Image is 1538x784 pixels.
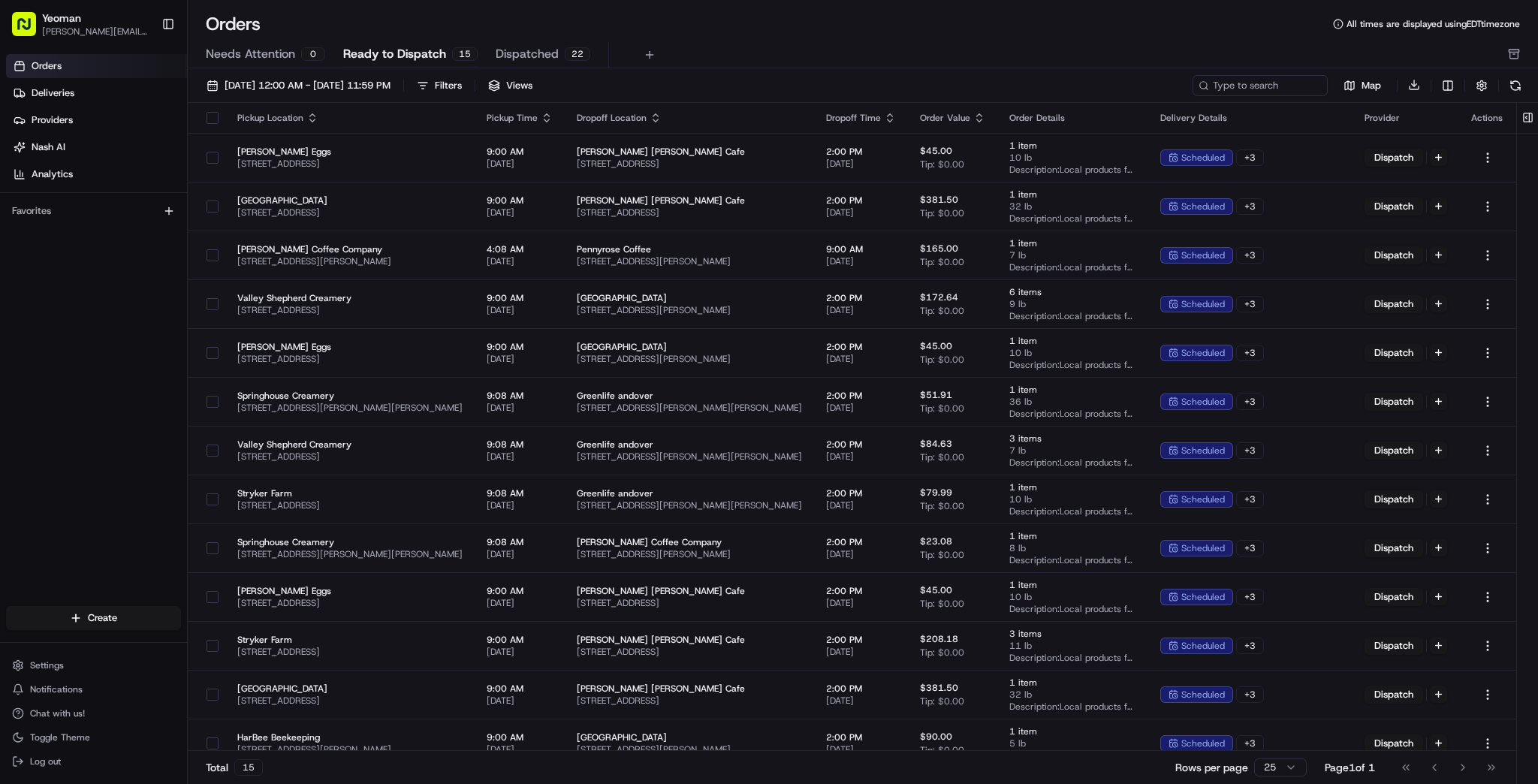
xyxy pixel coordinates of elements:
[1009,628,1136,640] span: 3 items
[6,606,181,630] button: Create
[1236,638,1264,654] div: + 3
[577,731,802,743] span: [GEOGRAPHIC_DATA]
[487,585,553,597] span: 9:00 AM
[6,108,187,132] a: Providers
[1009,493,1136,505] span: 10 lb
[1009,188,1136,201] span: 1 item
[1181,542,1225,554] span: scheduled
[1009,579,1136,591] span: 1 item
[6,6,155,42] button: Yeoman[PERSON_NAME][EMAIL_ADDRESS][DOMAIN_NAME]
[237,390,463,402] span: Springhouse Creamery
[1009,298,1136,310] span: 9 lb
[15,143,42,170] img: 1736555255976-a54dd68f-1ca7-489b-9aae-adbdc363a1c4
[826,646,896,658] span: [DATE]
[920,584,952,596] span: $45.00
[1365,734,1423,752] button: Dispatch
[149,255,182,266] span: Pylon
[577,341,802,353] span: [GEOGRAPHIC_DATA]
[234,759,263,776] div: 15
[487,487,553,499] span: 9:08 AM
[577,585,802,597] span: [PERSON_NAME] [PERSON_NAME] Cafe
[826,439,896,451] span: 2:00 PM
[1181,201,1225,213] span: scheduled
[237,646,463,658] span: [STREET_ADDRESS]
[237,487,463,499] span: Stryker Farm
[1009,445,1136,457] span: 7 lb
[206,12,261,36] h1: Orders
[410,75,469,96] button: Filters
[1009,347,1136,359] span: 10 lb
[487,548,553,560] span: [DATE]
[30,218,115,233] span: Knowledge Base
[237,695,463,707] span: [STREET_ADDRESS]
[237,743,463,755] span: [STREET_ADDRESS][PERSON_NAME]
[1365,112,1447,124] div: Provider
[487,243,553,255] span: 4:08 AM
[577,451,802,463] span: [STREET_ADDRESS][PERSON_NAME][PERSON_NAME]
[1505,75,1526,96] button: Refresh
[1193,75,1328,96] input: Type to search
[577,683,802,695] span: [PERSON_NAME] [PERSON_NAME] Cafe
[6,81,187,105] a: Deliveries
[32,59,62,73] span: Orders
[1009,640,1136,652] span: 11 lb
[1236,491,1264,508] div: + 3
[577,439,802,451] span: Greenlife andover
[920,243,958,255] span: $165.00
[577,536,802,548] span: [PERSON_NAME] Coffee Company
[577,243,802,255] span: Pennyrose Coffee
[920,682,958,694] span: $381.50
[435,79,462,92] div: Filters
[1181,152,1225,164] span: scheduled
[206,759,263,776] div: Total
[200,75,397,96] button: [DATE] 12:00 AM - [DATE] 11:59 PM
[826,146,896,158] span: 2:00 PM
[127,219,139,231] div: 💻
[577,146,802,158] span: [PERSON_NAME] [PERSON_NAME] Cafe
[920,744,964,756] span: Tip: $0.00
[1009,396,1136,408] span: 36 lb
[1009,112,1136,124] div: Order Details
[1175,760,1248,775] p: Rows per page
[1009,652,1136,664] span: Description: Local products for Hopewell [PERSON_NAME] Cafe
[1009,591,1136,603] span: 10 lb
[237,683,463,695] span: [GEOGRAPHIC_DATA]
[1181,591,1225,603] span: scheduled
[920,291,958,303] span: $172.64
[237,634,463,646] span: Stryker Farm
[577,634,802,646] span: [PERSON_NAME] [PERSON_NAME] Cafe
[42,26,149,38] button: [PERSON_NAME][EMAIL_ADDRESS][DOMAIN_NAME]
[826,597,896,609] span: [DATE]
[920,403,964,415] span: Tip: $0.00
[6,135,187,159] a: Nash AI
[920,487,952,499] span: $79.99
[1181,640,1225,652] span: scheduled
[920,633,958,645] span: $208.18
[920,389,952,401] span: $51.91
[6,655,181,676] button: Settings
[487,158,553,170] span: [DATE]
[1009,164,1136,176] span: Description: Local products for Hopewell [PERSON_NAME] Cafe
[481,75,539,96] button: Views
[920,158,964,170] span: Tip: $0.00
[506,79,532,92] span: Views
[30,731,90,743] span: Toggle Theme
[487,683,553,695] span: 9:00 AM
[487,634,553,646] span: 9:00 AM
[6,199,181,223] div: Favorites
[487,402,553,414] span: [DATE]
[826,304,896,316] span: [DATE]
[1009,505,1136,517] span: Description: Local products for Greenlife andover
[577,353,802,365] span: [STREET_ADDRESS][PERSON_NAME]
[487,146,553,158] span: 9:00 AM
[32,167,73,181] span: Analytics
[487,341,553,353] span: 9:00 AM
[487,451,553,463] span: [DATE]
[1009,213,1136,225] span: Description: Local products for Hopewell [PERSON_NAME] Cafe
[6,54,187,78] a: Orders
[51,143,246,158] div: Start new chat
[920,340,952,352] span: $45.00
[32,140,65,154] span: Nash AI
[487,292,553,304] span: 9:00 AM
[1009,249,1136,261] span: 7 lb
